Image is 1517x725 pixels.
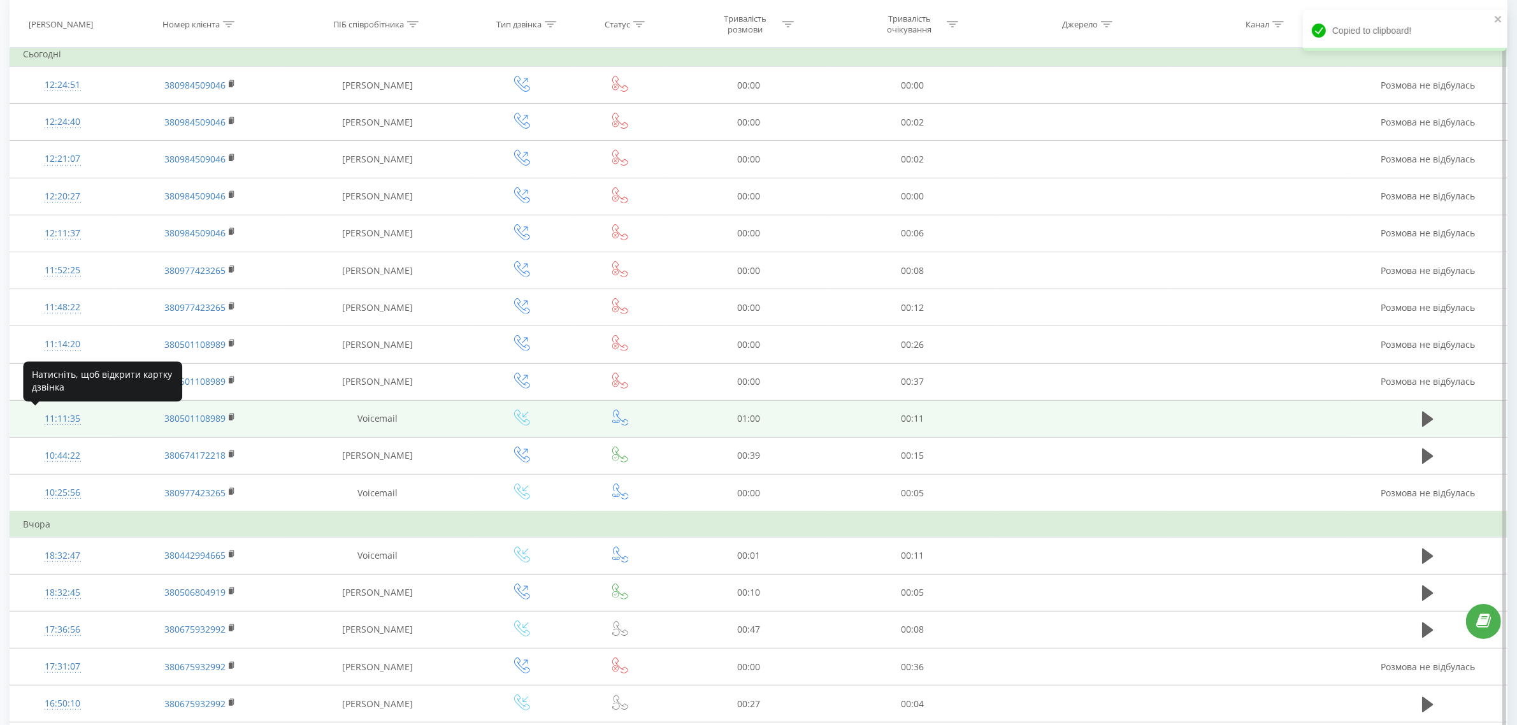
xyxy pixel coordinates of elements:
td: 00:05 [831,574,995,611]
td: 00:00 [666,326,831,363]
div: [PERSON_NAME] [29,18,93,29]
div: 17:31:07 [23,654,102,679]
td: 00:04 [831,686,995,722]
td: [PERSON_NAME] [285,215,470,252]
a: 380506804919 [164,586,226,598]
div: Натисніть, щоб відкрити картку дзвінка [23,361,182,401]
a: 380984509046 [164,190,226,202]
td: [PERSON_NAME] [285,104,470,141]
td: 00:00 [831,67,995,104]
td: [PERSON_NAME] [285,437,470,474]
td: 00:15 [831,437,995,474]
td: 00:36 [831,649,995,686]
span: Розмова не відбулась [1381,79,1475,91]
div: Тривалість розмови [711,13,779,35]
span: Розмова не відбулась [1381,487,1475,499]
td: 00:00 [666,67,831,104]
div: 10:25:56 [23,480,102,505]
span: Розмова не відбулась [1381,153,1475,165]
span: Розмова не відбулась [1381,338,1475,350]
div: Номер клієнта [162,18,220,29]
span: Розмова не відбулась [1381,264,1475,276]
td: 00:27 [666,686,831,722]
td: 00:00 [666,141,831,178]
td: 00:01 [666,537,831,574]
td: 00:26 [831,326,995,363]
td: 00:00 [666,252,831,289]
td: 00:00 [831,178,995,215]
a: 380501108989 [164,375,226,387]
a: 380674172218 [164,449,226,461]
div: 12:20:27 [23,184,102,209]
a: 380984509046 [164,227,226,239]
div: 11:14:20 [23,332,102,357]
td: 00:00 [666,289,831,326]
div: Тривалість очікування [875,13,944,35]
div: Статус [605,18,630,29]
a: 380977423265 [164,301,226,313]
span: Розмова не відбулась [1381,190,1475,202]
td: 00:47 [666,611,831,648]
div: 12:11:37 [23,221,102,246]
div: 18:32:45 [23,580,102,605]
div: Тип дзвінка [496,18,542,29]
div: 12:21:07 [23,147,102,171]
div: ПІБ співробітника [333,18,404,29]
td: 00:00 [666,363,831,400]
div: 11:52:25 [23,258,102,283]
td: 00:02 [831,104,995,141]
td: Сьогодні [10,41,1507,67]
td: [PERSON_NAME] [285,67,470,104]
td: [PERSON_NAME] [285,611,470,648]
div: Джерело [1062,18,1098,29]
div: 12:24:51 [23,73,102,97]
span: Розмова не відбулась [1381,375,1475,387]
a: 380984509046 [164,79,226,91]
button: close [1494,14,1503,26]
div: 16:50:10 [23,691,102,716]
a: 380977423265 [164,264,226,276]
div: 10:44:22 [23,443,102,468]
div: 11:48:22 [23,295,102,320]
td: [PERSON_NAME] [285,649,470,686]
span: Розмова не відбулась [1381,227,1475,239]
a: 380442994665 [164,549,226,561]
div: 17:36:56 [23,617,102,642]
div: 18:32:47 [23,543,102,568]
span: Розмова не відбулась [1381,661,1475,673]
td: [PERSON_NAME] [285,326,470,363]
td: 00:08 [831,252,995,289]
td: 00:37 [831,363,995,400]
td: 00:11 [831,400,995,437]
td: 00:00 [666,104,831,141]
a: 380675932992 [164,623,226,635]
td: 00:02 [831,141,995,178]
div: Канал [1246,18,1269,29]
div: 12:24:40 [23,110,102,134]
td: 00:12 [831,289,995,326]
td: [PERSON_NAME] [285,574,470,611]
a: 380675932992 [164,661,226,673]
div: Copied to clipboard! [1303,10,1507,51]
td: 00:00 [666,475,831,512]
td: 00:00 [666,178,831,215]
td: 00:39 [666,437,831,474]
td: 00:06 [831,215,995,252]
a: 380675932992 [164,698,226,710]
a: 380977423265 [164,487,226,499]
td: [PERSON_NAME] [285,686,470,722]
span: Розмова не відбулась [1381,301,1475,313]
td: Voicemail [285,400,470,437]
a: 380501108989 [164,412,226,424]
td: [PERSON_NAME] [285,289,470,326]
td: Voicemail [285,475,470,512]
td: [PERSON_NAME] [285,252,470,289]
td: [PERSON_NAME] [285,141,470,178]
td: 00:05 [831,475,995,512]
td: 01:00 [666,400,831,437]
td: Voicemail [285,537,470,574]
td: 00:08 [831,611,995,648]
td: 00:00 [666,215,831,252]
td: [PERSON_NAME] [285,178,470,215]
span: Розмова не відбулась [1381,116,1475,128]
